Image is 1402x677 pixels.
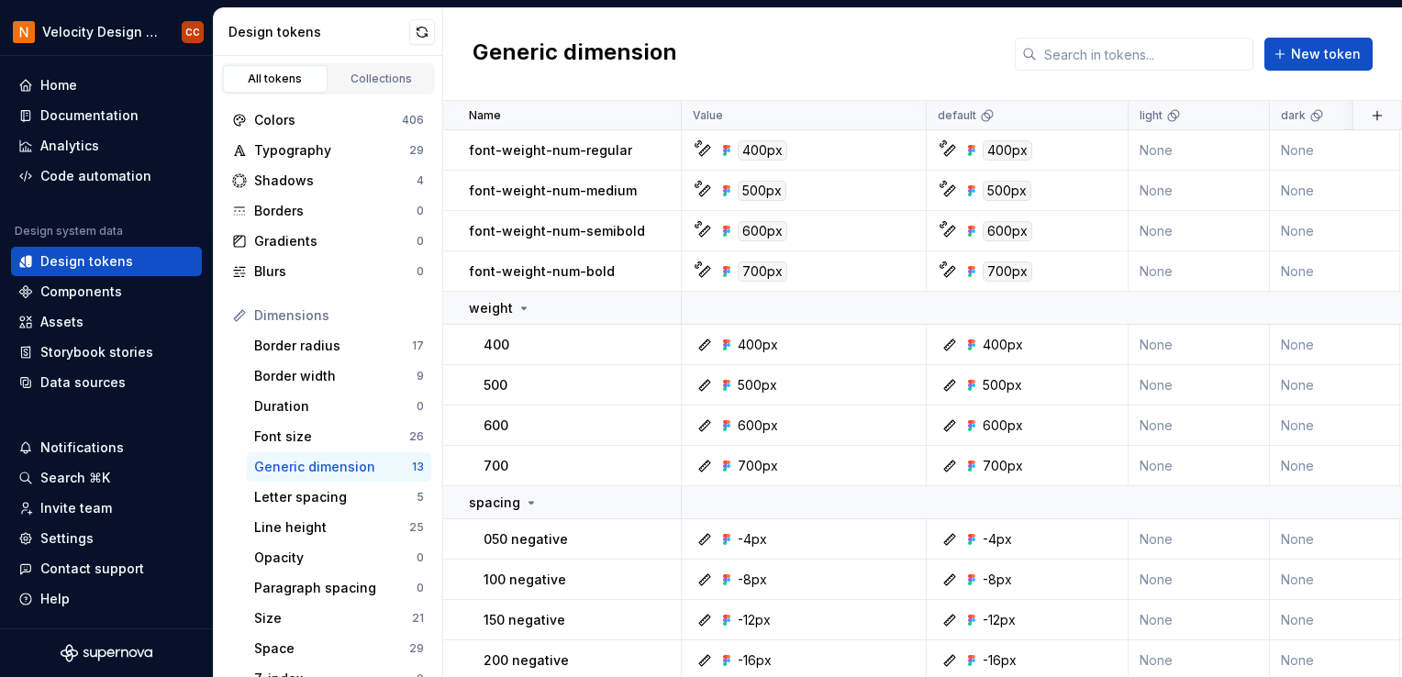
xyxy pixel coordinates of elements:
div: 700px [738,261,787,282]
div: Design tokens [228,23,409,41]
p: font-weight-num-regular [469,141,632,160]
div: 29 [409,641,424,656]
button: Search ⌘K [11,463,202,493]
a: Settings [11,524,202,553]
a: Home [11,71,202,100]
div: Shadows [254,172,417,190]
p: weight [469,299,513,317]
td: None [1270,519,1400,560]
div: Opacity [254,549,417,567]
div: Generic dimension [254,458,412,476]
div: Blurs [254,262,417,281]
div: Typography [254,141,409,160]
a: Paragraph spacing0 [247,573,431,603]
img: bb28370b-b938-4458-ba0e-c5bddf6d21d4.png [13,21,35,43]
div: Paragraph spacing [254,579,417,597]
div: 13 [412,460,424,474]
td: None [1270,405,1400,446]
div: -12px [983,611,1016,629]
p: 500 [484,376,507,394]
a: Font size26 [247,422,431,451]
div: 0 [417,204,424,218]
div: 700px [983,457,1023,475]
td: None [1129,171,1270,211]
div: 700px [738,457,778,475]
div: -4px [983,530,1012,549]
p: 200 negative [484,651,569,670]
div: -16px [738,651,772,670]
p: dark [1281,108,1306,123]
button: Contact support [11,554,202,583]
td: None [1270,365,1400,405]
div: Components [40,283,122,301]
a: Components [11,277,202,306]
td: None [1129,600,1270,640]
div: 25 [409,520,424,535]
button: New token [1264,38,1373,71]
td: None [1270,251,1400,292]
div: Colors [254,111,402,129]
div: Border width [254,367,417,385]
button: Velocity Design System by NAVEXCC [4,12,209,51]
p: 600 [484,416,508,435]
div: Notifications [40,438,124,457]
div: 9 [417,369,424,383]
div: 0 [417,264,424,279]
div: Home [40,76,77,94]
div: 400px [983,336,1023,354]
td: None [1129,251,1270,292]
a: Generic dimension13 [247,452,431,482]
div: Borders [254,202,417,220]
a: Data sources [11,368,202,397]
div: -8px [983,571,1012,589]
div: CC [185,25,200,39]
div: -8px [738,571,767,589]
div: 21 [412,611,424,626]
p: 150 negative [484,611,565,629]
p: Name [469,108,501,123]
button: Help [11,584,202,614]
a: Gradients0 [225,227,431,256]
div: -16px [983,651,1017,670]
a: Documentation [11,101,202,130]
span: New token [1291,45,1361,63]
td: None [1129,446,1270,486]
td: None [1270,600,1400,640]
a: Analytics [11,131,202,161]
a: Border radius17 [247,331,431,361]
div: Letter spacing [254,488,417,506]
div: 0 [417,550,424,565]
a: Shadows4 [225,166,431,195]
div: Size [254,609,412,627]
div: Border radius [254,337,412,355]
div: Code automation [40,167,151,185]
input: Search in tokens... [1037,38,1253,71]
div: Collections [336,72,428,86]
td: None [1270,171,1400,211]
div: 500px [738,376,777,394]
a: Design tokens [11,247,202,276]
a: Blurs0 [225,257,431,286]
a: Invite team [11,494,202,523]
td: None [1129,519,1270,560]
td: None [1129,130,1270,171]
td: None [1129,405,1270,446]
div: 500px [983,376,1022,394]
div: Invite team [40,499,112,517]
a: Size21 [247,604,431,633]
td: None [1270,446,1400,486]
button: Notifications [11,433,202,462]
div: 4 [417,173,424,188]
p: default [938,108,976,123]
div: 17 [412,338,424,353]
div: Documentation [40,106,139,125]
div: Analytics [40,137,99,155]
td: None [1129,560,1270,600]
p: font-weight-num-medium [469,182,637,200]
div: Contact support [40,560,144,578]
div: Data sources [40,373,126,392]
div: 500px [738,181,786,201]
div: 600px [738,221,787,241]
div: 26 [409,429,424,444]
a: Duration0 [247,392,431,421]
